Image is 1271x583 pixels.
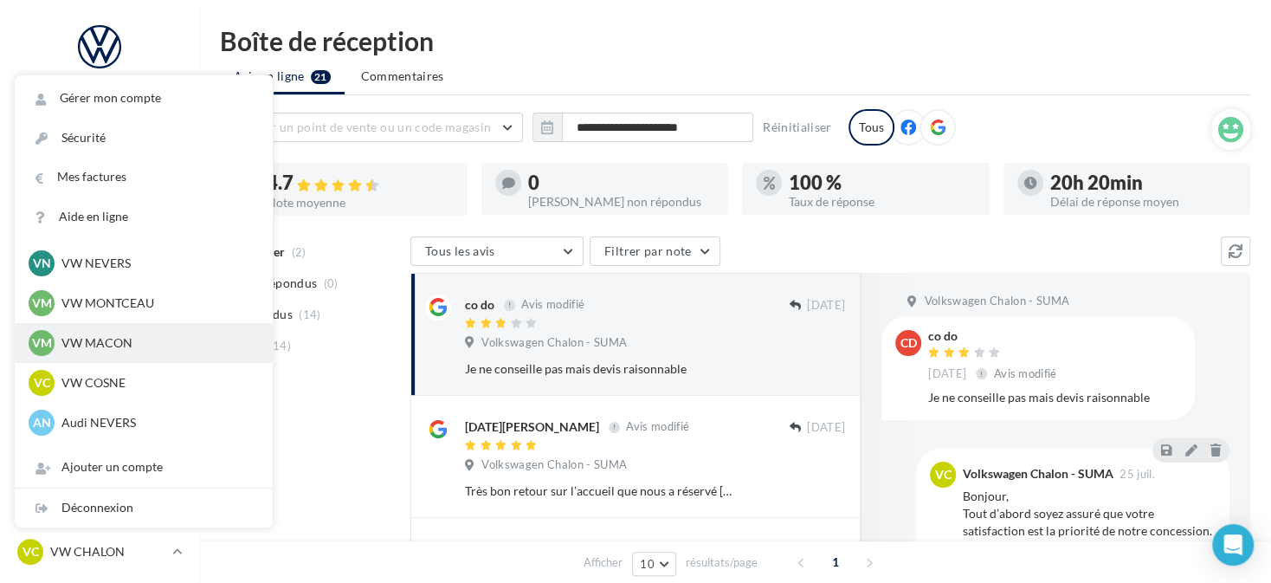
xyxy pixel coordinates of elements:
div: Note moyenne [267,197,454,209]
span: AN [33,414,51,431]
p: VW CHALON [50,543,165,560]
a: Médiathèque [10,347,189,383]
div: Délai de réponse moyen [1050,196,1237,208]
a: Boîte de réception21 [10,172,189,210]
div: Très bon retour sur l’accueil que nous a réservé [PERSON_NAME] et prestation rapide et de qualité... [465,483,732,500]
p: VW COSNE [61,374,252,392]
div: co do [928,330,1061,342]
span: [DATE] [807,420,845,436]
span: VC [935,466,952,483]
span: Afficher [584,554,623,571]
div: Je ne conseille pas mais devis raisonnable [465,360,732,378]
button: Notifications [10,87,182,123]
p: Audi NEVERS [61,414,252,431]
a: Opérations [10,130,189,166]
span: Commentaires [361,68,444,85]
span: Avis modifié [521,298,584,312]
a: VC VW CHALON [14,535,185,568]
button: 10 [632,552,676,576]
p: VW MACON [61,334,252,352]
div: Open Intercom Messenger [1212,524,1254,566]
span: (14) [299,308,320,321]
span: VC [34,374,50,392]
span: cd [900,334,917,352]
button: Réinitialiser [756,117,839,138]
span: résultats/page [686,554,758,571]
span: VN [33,255,51,272]
span: Avis modifié [626,420,689,434]
span: VM [32,334,52,352]
span: VM [32,295,52,312]
a: Mes factures [15,158,273,197]
p: VW NEVERS [61,255,252,272]
div: [DATE][PERSON_NAME] [465,418,599,436]
button: Choisir un point de vente ou un code magasin [220,113,523,142]
span: (14) [269,339,291,353]
span: 1 [822,548,849,576]
div: 0 [528,173,715,192]
div: Déconnexion [15,489,273,528]
span: Non répondus [236,275,317,292]
span: Avis modifié [994,366,1057,380]
span: 10 [640,557,655,571]
button: Tous les avis [410,236,584,266]
div: [PERSON_NAME] non répondus [528,196,715,208]
div: Ajouter un compte [15,448,273,487]
span: Choisir un point de vente ou un code magasin [235,120,491,134]
span: Volkswagen Chalon - SUMA [481,457,627,473]
a: ASSETS PERSONNALISABLES [10,432,189,483]
span: Volkswagen Chalon - SUMA [924,294,1069,309]
div: Tous [848,109,894,146]
a: Visibilité en ligne [10,217,189,254]
span: Tous les avis [425,243,495,258]
div: 100 % [789,173,976,192]
a: Contacts [10,303,189,340]
span: [DATE] [807,298,845,314]
span: (0) [324,276,339,290]
a: Aide en ligne [15,198,273,236]
div: Taux de réponse [789,196,976,208]
div: 20h 20min [1050,173,1237,192]
span: Volkswagen Chalon - SUMA [481,335,627,351]
div: Volkswagen Chalon - SUMA [963,468,1113,480]
a: Gérer mon compte [15,79,273,118]
span: VC [23,543,39,560]
a: Calendrier [10,390,189,426]
a: Sécurité [15,119,273,158]
span: 25 juil. [1119,469,1155,480]
div: Je ne conseille pas mais devis raisonnable [928,389,1181,406]
span: [DATE] [928,366,966,382]
div: 4.7 [267,173,454,193]
div: co do [465,296,494,314]
button: Filtrer par note [590,236,720,266]
a: Campagnes [10,261,189,297]
div: Boîte de réception [220,28,1250,54]
p: VW MONTCEAU [61,295,252,312]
